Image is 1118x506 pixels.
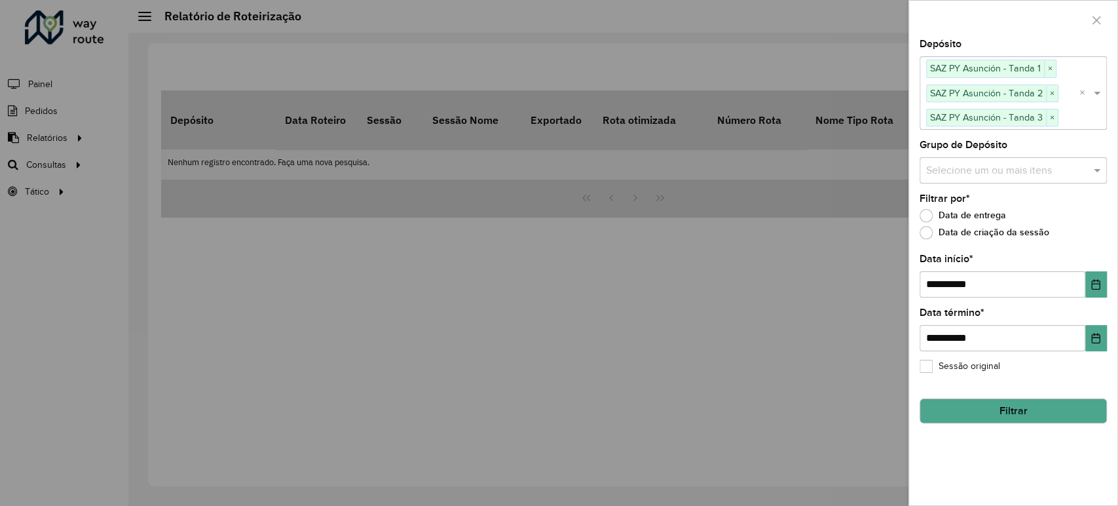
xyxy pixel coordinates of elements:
[920,399,1107,423] button: Filtrar
[927,85,1046,101] span: SAZ PY Asunción - Tanda 2
[920,305,984,321] label: Data término
[920,137,1007,153] label: Grupo de Depósito
[920,209,1006,222] label: Data de entrega
[920,359,1000,373] label: Sessão original
[1079,85,1090,101] span: Clear all
[920,226,1049,239] label: Data de criação da sessão
[920,36,961,52] label: Depósito
[1044,61,1056,77] span: ×
[1046,110,1058,126] span: ×
[927,60,1044,76] span: SAZ PY Asunción - Tanda 1
[1046,86,1058,102] span: ×
[920,191,970,206] label: Filtrar por
[920,251,973,267] label: Data início
[1085,325,1107,351] button: Choose Date
[1085,271,1107,298] button: Choose Date
[927,109,1046,125] span: SAZ PY Asunción - Tanda 3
